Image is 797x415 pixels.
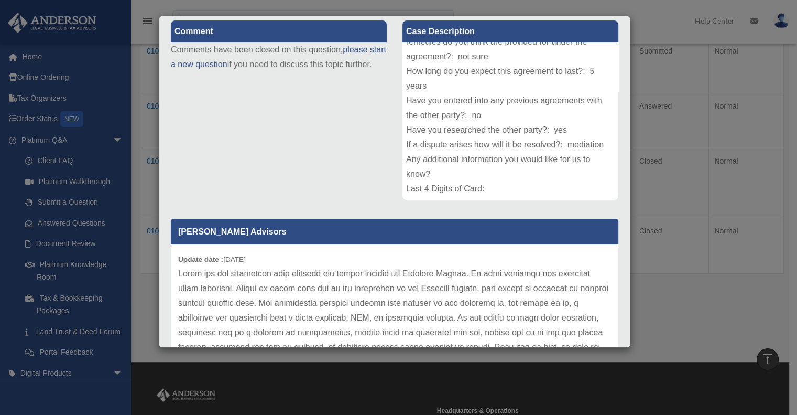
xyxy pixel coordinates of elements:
b: Update date : [178,256,223,263]
small: [DATE] [178,256,246,263]
label: Case Description [402,20,618,42]
label: Comment [171,20,387,42]
p: Comments have been closed on this question, if you need to discuss this topic further. [171,42,387,72]
a: please start a new question [171,45,386,69]
div: Type of Document: Lease Agreement Document Title: Equitex_Lease_Agreement August 2025v2 Document ... [402,42,618,200]
p: [PERSON_NAME] Advisors [171,219,618,244]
